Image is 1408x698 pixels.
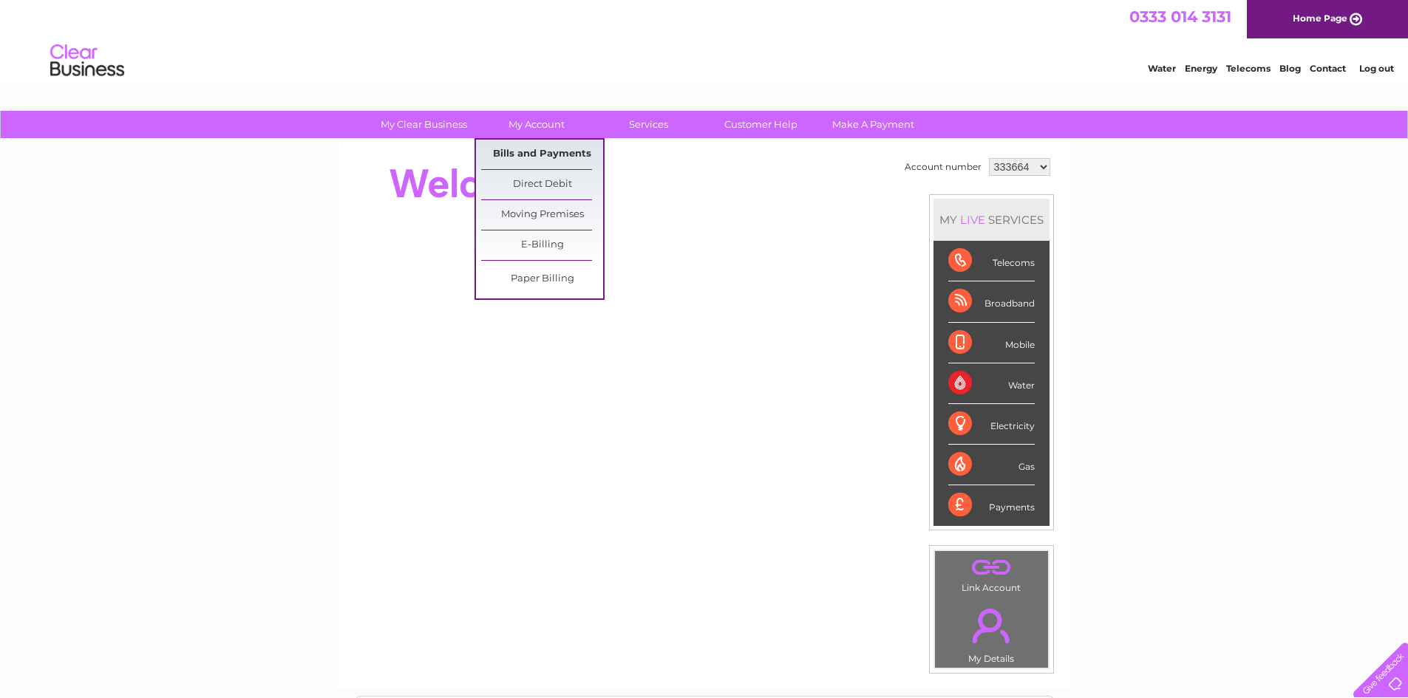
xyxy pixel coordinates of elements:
[948,445,1035,485] div: Gas
[356,8,1054,72] div: Clear Business is a trading name of Verastar Limited (registered in [GEOGRAPHIC_DATA] No. 3667643...
[363,111,485,138] a: My Clear Business
[812,111,934,138] a: Make A Payment
[481,200,603,230] a: Moving Premises
[700,111,822,138] a: Customer Help
[481,170,603,199] a: Direct Debit
[948,281,1035,322] div: Broadband
[939,555,1044,581] a: .
[939,600,1044,651] a: .
[50,38,125,83] img: logo.png
[1185,63,1217,74] a: Energy
[933,199,1050,241] div: MY SERVICES
[948,241,1035,281] div: Telecoms
[1226,63,1271,74] a: Telecoms
[948,485,1035,525] div: Payments
[901,154,985,179] td: Account number
[481,264,603,294] a: Paper Billing
[934,596,1049,668] td: My Details
[1279,63,1301,74] a: Blog
[934,550,1049,597] td: Link Account
[957,213,988,227] div: LIVE
[475,111,597,138] a: My Account
[948,323,1035,363] div: Mobile
[1359,63,1394,74] a: Log out
[588,111,710,138] a: Services
[481,230,603,260] a: E-Billing
[1310,63,1346,74] a: Contact
[948,363,1035,404] div: Water
[1129,7,1231,26] a: 0333 014 3131
[481,140,603,169] a: Bills and Payments
[948,404,1035,445] div: Electricity
[1148,63,1176,74] a: Water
